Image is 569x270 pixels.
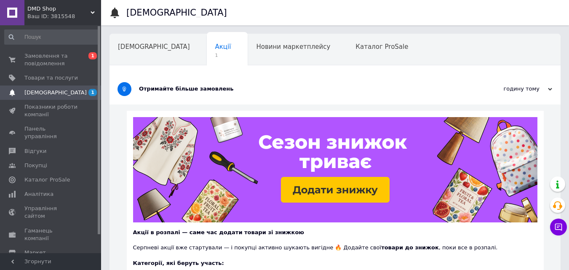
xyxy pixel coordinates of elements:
b: товари до знижок [381,244,439,251]
span: Показники роботи компанії [24,103,78,118]
div: годину тому [468,85,552,93]
span: Маркет [24,249,46,257]
span: Новини маркетплейсу [256,43,330,51]
span: Замовлення та повідомлення [24,52,78,67]
input: Пошук [4,29,99,45]
span: 1 [88,52,97,59]
span: 1 [88,89,97,96]
span: [DEMOGRAPHIC_DATA] [118,43,190,51]
span: Управління сайтом [24,205,78,220]
span: Каталог ProSale [355,43,408,51]
b: Категорії, які беруть участь: [133,260,224,266]
span: Товари та послуги [24,74,78,82]
button: Чат з покупцем [550,219,567,235]
span: Акції [215,43,231,51]
h1: [DEMOGRAPHIC_DATA] [126,8,227,18]
div: Отримайте більше замовлень [139,85,468,93]
span: Панель управління [24,125,78,140]
div: Серпневі акції вже стартували — і покупці активно шукають вигідне 🔥 Додайте свої , поки все в роз... [133,236,537,251]
span: Гаманець компанії [24,227,78,242]
div: Ваш ID: 3815548 [27,13,101,20]
span: Каталог ProSale [24,176,70,184]
span: Покупці [24,162,47,169]
span: 1 [215,52,231,59]
b: Акції в розпалі — саме час додати товари зі знижкою [133,229,304,235]
span: DMD Shop [27,5,91,13]
span: Відгуки [24,147,46,155]
span: Аналітика [24,190,53,198]
span: [DEMOGRAPHIC_DATA] [24,89,87,96]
